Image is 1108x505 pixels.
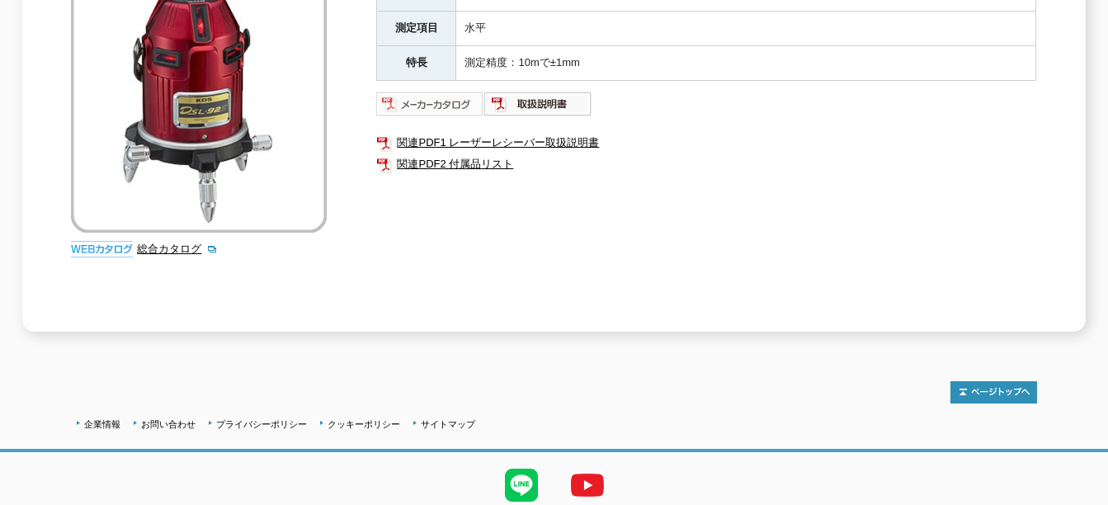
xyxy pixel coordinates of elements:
td: 測定精度：10mで±1mm [456,46,1036,81]
a: 関連PDF1 レーザーレシーバー取扱説明書 [376,132,1036,153]
a: サイトマップ [421,419,475,429]
img: webカタログ [71,241,133,257]
a: 関連PDF2 付属品リスト [376,153,1036,175]
th: 特長 [377,46,456,81]
th: 測定項目 [377,12,456,46]
img: トップページへ [950,381,1037,404]
a: プライバシーポリシー [216,419,307,429]
a: 取扱説明書 [484,101,592,114]
a: お問い合わせ [141,419,196,429]
img: 取扱説明書 [484,91,592,117]
a: 企業情報 [84,419,120,429]
td: 水平 [456,12,1036,46]
img: メーカーカタログ [376,91,484,117]
a: クッキーポリシー [328,419,400,429]
a: 総合カタログ [137,243,218,255]
a: メーカーカタログ [376,101,484,114]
